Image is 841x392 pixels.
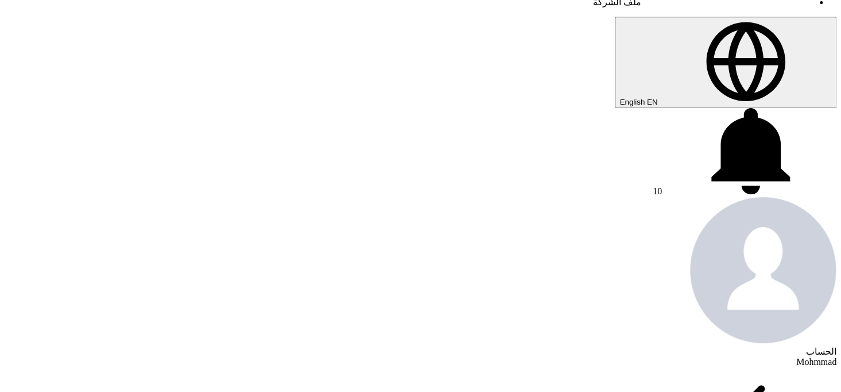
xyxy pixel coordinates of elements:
[653,186,662,196] span: 10
[647,98,658,106] span: EN
[615,17,836,108] button: English EN
[619,98,645,106] span: English
[5,357,836,367] div: Mohmmad
[689,197,836,344] img: profile_test.png
[5,346,836,357] div: الحساب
